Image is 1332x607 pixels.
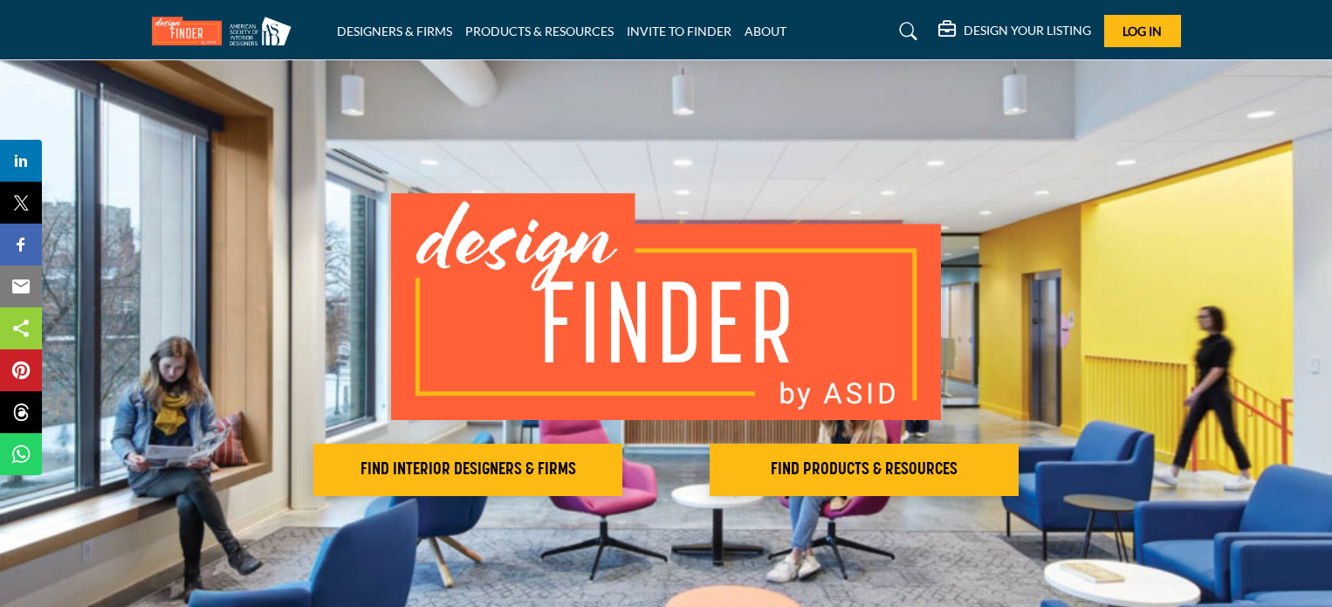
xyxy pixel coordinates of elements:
img: Site Logo [152,17,300,45]
h5: DESIGN YOUR LISTING [964,23,1091,38]
img: image [391,193,941,420]
h2: FIND PRODUCTS & RESOURCES [715,459,1013,480]
a: Search [882,17,929,45]
h2: FIND INTERIOR DESIGNERS & FIRMS [319,459,617,480]
a: DESIGNERS & FIRMS [337,24,452,38]
button: Log In [1104,15,1181,47]
a: PRODUCTS & RESOURCES [465,24,614,38]
button: FIND PRODUCTS & RESOURCES [710,444,1019,496]
span: Log In [1123,24,1162,38]
a: INVITE TO FINDER [627,24,731,38]
div: DESIGN YOUR LISTING [938,21,1091,42]
a: ABOUT [745,24,786,38]
button: FIND INTERIOR DESIGNERS & FIRMS [313,444,622,496]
